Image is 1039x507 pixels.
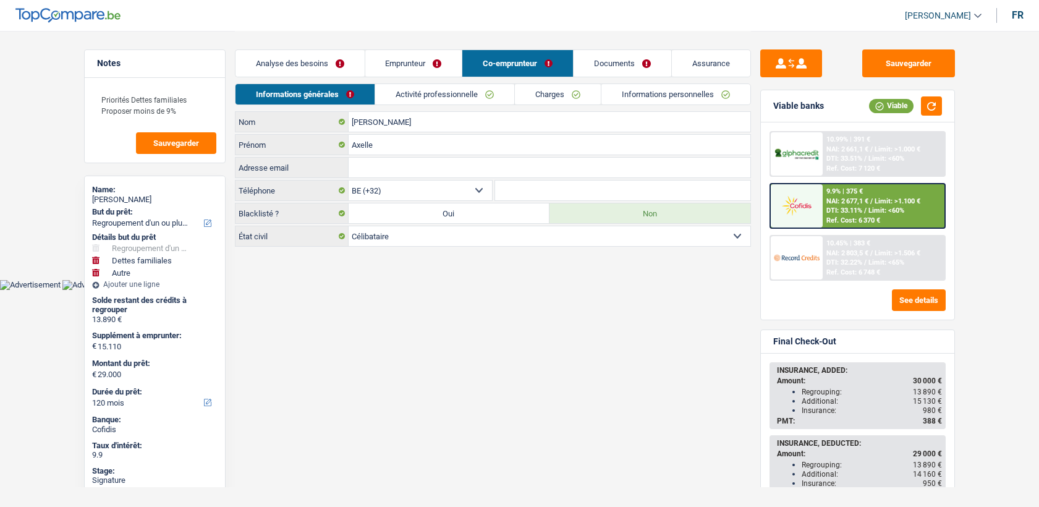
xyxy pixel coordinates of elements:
div: 9.9% | 375 € [826,187,863,195]
label: Montant du prêt: [92,359,215,369]
a: [PERSON_NAME] [895,6,982,26]
div: Cofidis [92,425,218,435]
span: € [92,370,96,380]
span: 388 € [923,417,942,425]
a: Informations générales [235,84,375,104]
span: 29 000 € [913,449,942,458]
span: 14 160 € [913,470,942,479]
label: Adresse email [235,158,349,177]
span: NAI: 2 803,5 € [826,249,868,257]
div: Additional: [802,470,942,479]
div: Amount: [777,449,942,458]
div: [PERSON_NAME] [92,195,218,205]
label: Non [549,203,750,223]
span: / [870,197,873,205]
div: Ref. Cost: 7 120 € [826,164,880,173]
span: [PERSON_NAME] [905,11,971,21]
span: NAI: 2 661,1 € [826,145,868,153]
div: Ref. Cost: 6 748 € [826,268,880,276]
label: Nom [235,112,349,132]
img: TopCompare Logo [15,8,121,23]
label: Prénom [235,135,349,155]
span: 30 000 € [913,377,942,385]
label: But du prêt: [92,207,215,217]
div: Taux d'intérêt: [92,441,218,451]
a: Assurance [672,50,750,77]
button: Sauvegarder [862,49,955,77]
span: 950 € [923,479,942,488]
label: Durée du prêt: [92,387,215,397]
div: Insurance: [802,479,942,488]
span: DTI: 33.51% [826,155,862,163]
button: Sauvegarder [136,132,216,154]
div: Name: [92,185,218,195]
span: Limit: >1.506 € [875,249,920,257]
div: INSURANCE, DEDUCTED: [777,439,942,448]
a: Analyse des besoins [235,50,365,77]
span: 13 890 € [913,388,942,396]
span: / [864,258,867,266]
div: Banque: [92,415,218,425]
div: PMT: [777,417,942,425]
span: / [864,207,867,215]
a: Informations personnelles [601,84,750,104]
div: Stage: [92,466,218,476]
span: Limit: >1.000 € [875,145,920,153]
span: Limit: <60% [868,207,904,215]
span: / [870,145,873,153]
span: DTI: 33.11% [826,207,862,215]
span: 15 130 € [913,397,942,406]
div: Solde restant des crédits à regrouper [92,296,218,315]
span: 13 890 € [913,461,942,469]
img: AlphaCredit [774,147,820,161]
a: Documents [574,50,671,77]
img: Cofidis [774,194,820,217]
div: 9.9 [92,450,218,460]
span: DTI: 32.22% [826,258,862,266]
div: INSURANCE, ADDED: [777,366,942,375]
div: Ref. Cost: 6 370 € [826,216,880,224]
label: État civil [235,226,349,246]
input: 401020304 [495,181,750,200]
img: Advertisement [62,280,123,290]
span: Sauvegarder [153,139,199,147]
span: Limit: <65% [868,258,904,266]
div: Signature [92,475,218,485]
div: Détails but du prêt [92,232,218,242]
img: Record Credits [774,246,820,269]
div: Regrouping: [802,461,942,469]
div: Amount: [777,377,942,385]
div: Final Check-Out [773,336,836,347]
span: Limit: >1.100 € [875,197,920,205]
div: Viable banks [773,101,824,111]
div: 10.99% | 391 € [826,135,870,143]
span: NAI: 2 677,1 € [826,197,868,205]
span: / [870,249,873,257]
a: Charges [515,84,601,104]
h5: Notes [97,58,213,69]
span: / [864,155,867,163]
label: Blacklisté ? [235,203,349,223]
a: Emprunteur [365,50,462,77]
span: 980 € [923,406,942,415]
div: Viable [869,99,914,113]
button: See details [892,289,946,311]
label: Téléphone [235,181,349,200]
div: Regrouping: [802,388,942,396]
label: Oui [349,203,549,223]
div: 10.45% | 383 € [826,239,870,247]
label: Supplément à emprunter: [92,331,215,341]
a: Co-emprunteur [462,50,573,77]
span: Limit: <60% [868,155,904,163]
div: Insurance: [802,406,942,415]
a: Activité professionnelle [375,84,514,104]
div: Ajouter une ligne [92,280,218,289]
div: 13.890 € [92,315,218,325]
span: € [92,341,96,351]
div: fr [1012,9,1024,21]
div: Additional: [802,397,942,406]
